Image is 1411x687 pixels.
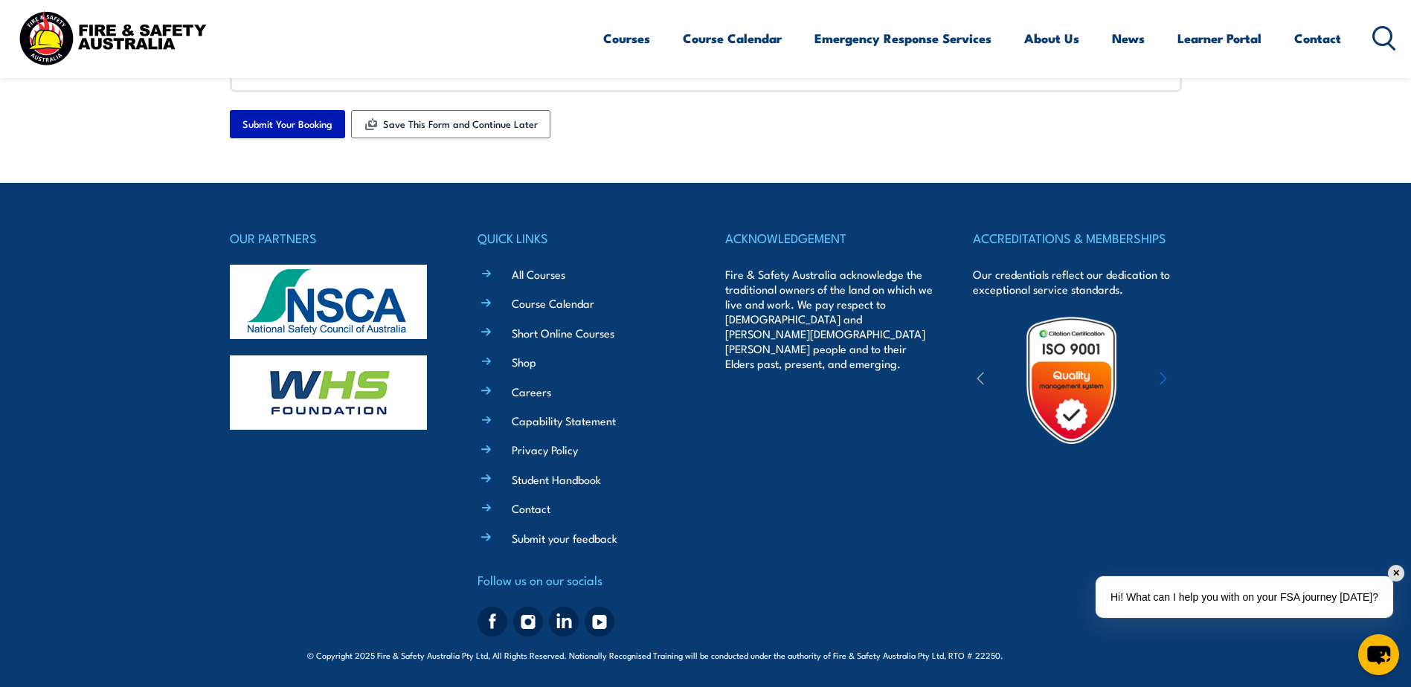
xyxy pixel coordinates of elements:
[814,19,991,58] a: Emergency Response Services
[725,267,933,371] p: Fire & Safety Australia acknowledge the traditional owners of the land on which we live and work....
[230,355,427,430] img: whs-logo-footer
[512,500,550,516] a: Contact
[1388,565,1404,581] div: ✕
[683,19,782,58] a: Course Calendar
[230,228,438,248] h4: OUR PARTNERS
[1096,576,1393,618] div: Hi! What can I help you with on your FSA journey [DATE]?
[603,19,650,58] a: Courses
[1137,355,1267,406] img: ewpa-logo
[1006,315,1137,445] img: Untitled design (19)
[512,471,601,487] a: Student Handbook
[512,413,616,428] a: Capability Statement
[725,228,933,248] h4: ACKNOWLEDGEMENT
[1052,647,1104,662] a: KND Digital
[512,295,594,311] a: Course Calendar
[1177,19,1261,58] a: Learner Portal
[512,325,614,341] a: Short Online Courses
[1294,19,1341,58] a: Contact
[307,648,1104,662] span: © Copyright 2025 Fire & Safety Australia Pty Ltd, All Rights Reserved. Nationally Recognised Trai...
[512,354,536,370] a: Shop
[512,530,617,546] a: Submit your feedback
[1024,19,1079,58] a: About Us
[512,384,551,399] a: Careers
[1112,19,1145,58] a: News
[973,228,1181,248] h4: ACCREDITATIONS & MEMBERSHIPS
[512,266,565,282] a: All Courses
[478,570,686,590] h4: Follow us on our socials
[973,267,1181,297] p: Our credentials reflect our dedication to exceptional service standards.
[1358,634,1399,675] button: chat-button
[478,228,686,248] h4: QUICK LINKS
[351,110,550,138] button: Save This Form and Continue Later
[230,110,345,138] input: Submit Your Booking
[230,265,427,339] img: nsca-logo-footer
[1021,649,1104,661] span: Site:
[512,442,578,457] a: Privacy Policy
